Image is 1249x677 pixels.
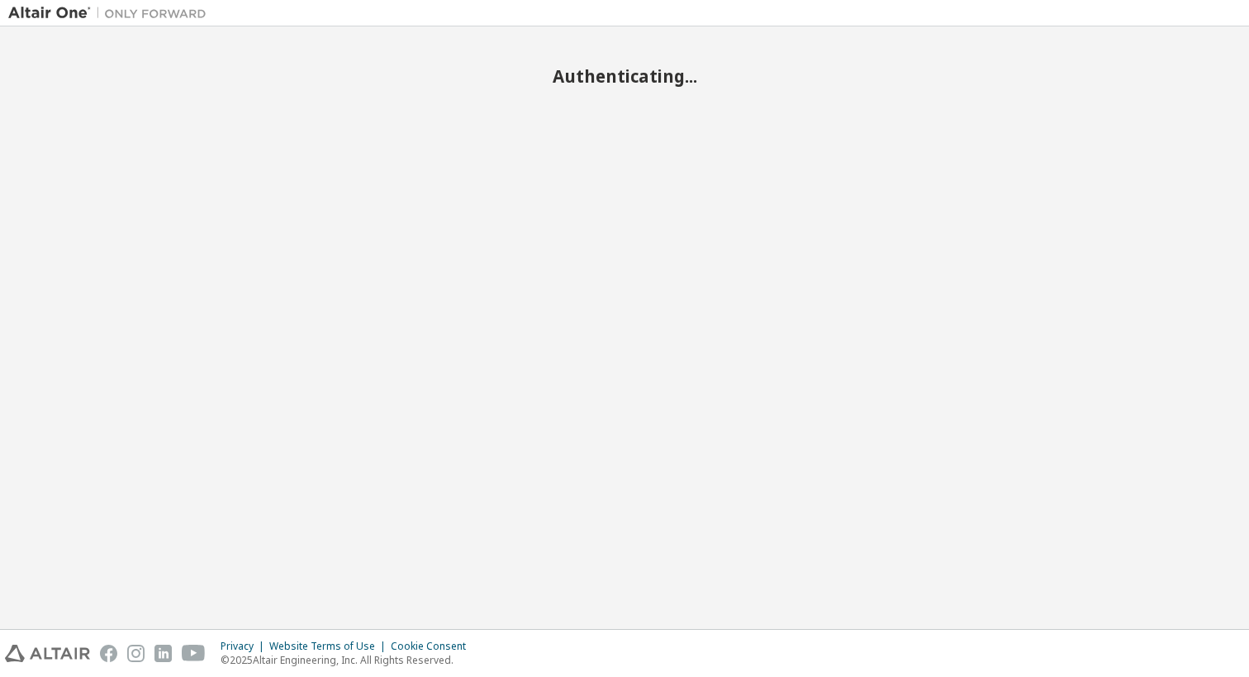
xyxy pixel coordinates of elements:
[8,5,215,21] img: Altair One
[5,645,90,662] img: altair_logo.svg
[391,640,476,653] div: Cookie Consent
[221,653,476,667] p: © 2025 Altair Engineering, Inc. All Rights Reserved.
[8,65,1241,87] h2: Authenticating...
[182,645,206,662] img: youtube.svg
[221,640,269,653] div: Privacy
[100,645,117,662] img: facebook.svg
[127,645,145,662] img: instagram.svg
[154,645,172,662] img: linkedin.svg
[269,640,391,653] div: Website Terms of Use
